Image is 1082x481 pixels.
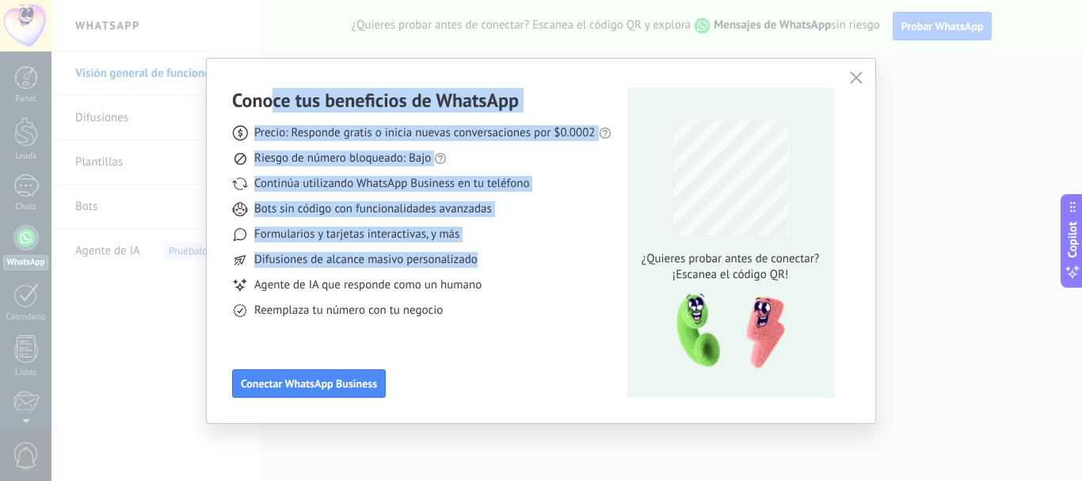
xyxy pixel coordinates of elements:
span: Formularios y tarjetas interactivas, y más [254,227,459,242]
button: Conectar WhatsApp Business [232,369,386,398]
span: ¡Escanea el código QR! [637,267,824,283]
span: Copilot [1065,221,1080,258]
span: Riesgo de número bloqueado: Bajo [254,151,431,166]
span: Bots sin código con funcionalidades avanzadas [254,201,492,217]
h3: Conoce tus beneficios de WhatsApp [232,88,519,113]
span: Difusiones de alcance masivo personalizado [254,252,478,268]
span: Precio: Responde gratis o inicia nuevas conversaciones por $0.0002 [254,125,596,141]
img: qr-pic-1x.png [663,289,788,374]
span: Continúa utilizando WhatsApp Business en tu teléfono [254,176,529,192]
span: Agente de IA que responde como un humano [254,277,482,293]
span: Reemplaza tu número con tu negocio [254,303,443,319]
span: Conectar WhatsApp Business [241,378,377,389]
span: ¿Quieres probar antes de conectar? [637,251,824,267]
